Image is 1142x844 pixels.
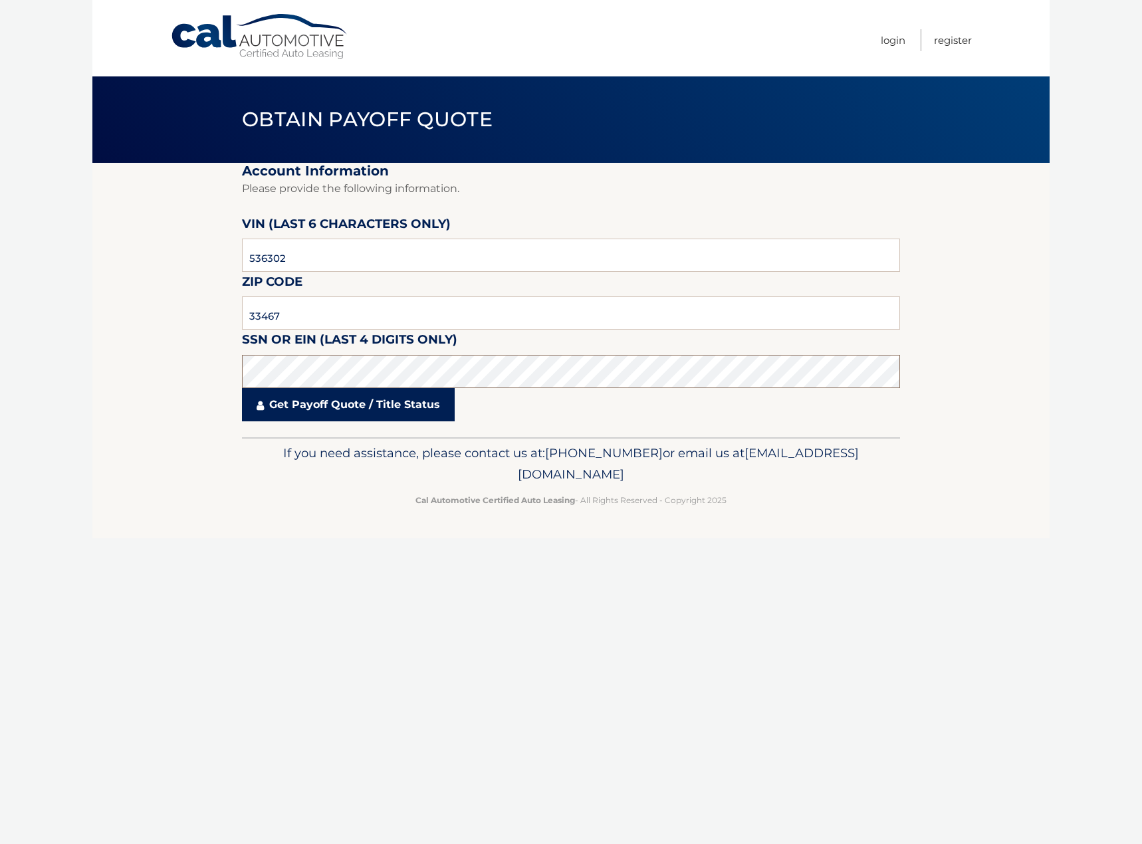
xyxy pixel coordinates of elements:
[242,330,457,354] label: SSN or EIN (last 4 digits only)
[251,443,891,485] p: If you need assistance, please contact us at: or email us at
[881,29,905,51] a: Login
[242,179,900,198] p: Please provide the following information.
[170,13,350,60] a: Cal Automotive
[545,445,663,461] span: [PHONE_NUMBER]
[242,214,451,239] label: VIN (last 6 characters only)
[415,495,575,505] strong: Cal Automotive Certified Auto Leasing
[251,493,891,507] p: - All Rights Reserved - Copyright 2025
[242,107,493,132] span: Obtain Payoff Quote
[242,272,302,296] label: Zip Code
[934,29,972,51] a: Register
[242,163,900,179] h2: Account Information
[242,388,455,421] a: Get Payoff Quote / Title Status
